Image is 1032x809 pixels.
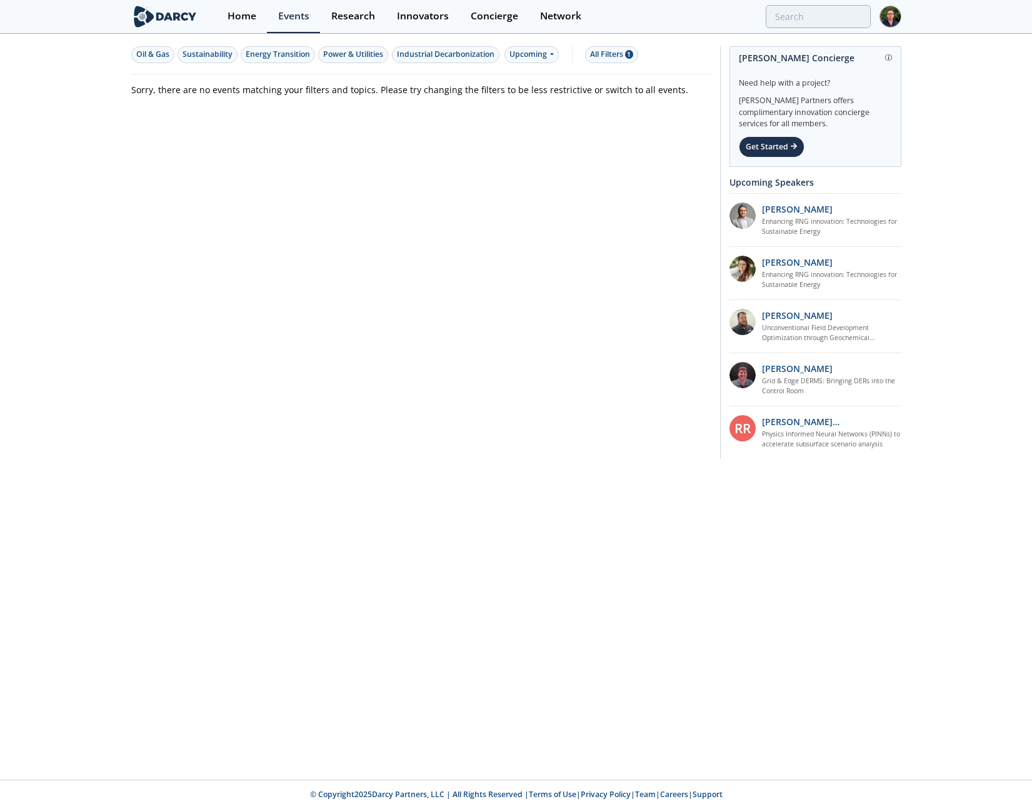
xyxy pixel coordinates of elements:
a: Enhancing RNG innovation: Technologies for Sustainable Energy [762,217,901,237]
div: Energy Transition [246,49,310,60]
p: [PERSON_NAME] [762,362,833,375]
p: [PERSON_NAME] [762,309,833,322]
a: Grid & Edge DERMS: Bringing DERs into the Control Room [762,376,901,396]
button: Energy Transition [241,46,315,63]
p: [PERSON_NAME] [762,256,833,269]
a: Privacy Policy [581,789,631,800]
span: 1 [625,50,633,59]
p: © Copyright 2025 Darcy Partners, LLC | All Rights Reserved | | | | | [54,789,979,800]
div: Innovators [397,11,449,21]
button: Power & Utilities [318,46,388,63]
iframe: chat widget [979,759,1019,796]
div: Get Started [739,136,804,158]
div: Need help with a project? [739,69,892,89]
a: Enhancing RNG innovation: Technologies for Sustainable Energy [762,270,901,290]
img: 1fdb2308-3d70-46db-bc64-f6eabefcce4d [729,203,756,229]
img: 737ad19b-6c50-4cdf-92c7-29f5966a019e [729,256,756,282]
img: accc9a8e-a9c1-4d58-ae37-132228efcf55 [729,362,756,388]
button: Oil & Gas [131,46,174,63]
div: RR [729,415,756,441]
div: Upcoming Speakers [729,171,901,193]
a: Physics Informed Neural Networks (PINNs) to accelerate subsurface scenario analysis [762,430,901,450]
p: Sorry, there are no events matching your filters and topics. Please try changing the filters to b... [131,83,711,96]
div: Research [331,11,375,21]
div: Home [228,11,256,21]
div: Concierge [471,11,518,21]
div: Upcoming [504,46,559,63]
a: Support [693,789,723,800]
p: [PERSON_NAME] [PERSON_NAME] [762,415,901,428]
img: 2k2ez1SvSiOh3gKHmcgF [729,309,756,335]
div: Network [540,11,581,21]
div: All Filters [590,49,633,60]
button: Industrial Decarbonization [392,46,499,63]
a: Unconventional Field Development Optimization through Geochemical Fingerprinting Technology [762,323,901,343]
a: Careers [660,789,688,800]
img: Profile [879,6,901,28]
div: [PERSON_NAME] Concierge [739,47,892,69]
a: Terms of Use [529,789,576,800]
div: Events [278,11,309,21]
input: Advanced Search [766,5,871,28]
button: Sustainability [178,46,238,63]
img: information.svg [885,54,892,61]
button: All Filters 1 [585,46,638,63]
p: [PERSON_NAME] [762,203,833,216]
img: logo-wide.svg [131,6,199,28]
a: Team [635,789,656,800]
div: [PERSON_NAME] Partners offers complimentary innovation concierge services for all members. [739,89,892,130]
div: Sustainability [183,49,233,60]
div: Industrial Decarbonization [397,49,494,60]
div: Oil & Gas [136,49,169,60]
div: Power & Utilities [323,49,383,60]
